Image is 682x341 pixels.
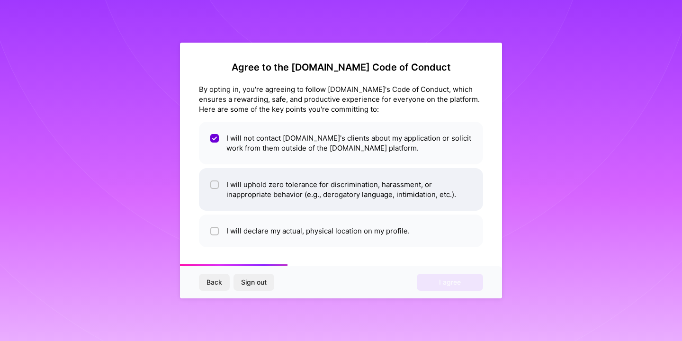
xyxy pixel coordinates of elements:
[199,84,483,114] div: By opting in, you're agreeing to follow [DOMAIN_NAME]'s Code of Conduct, which ensures a rewardin...
[199,168,483,211] li: I will uphold zero tolerance for discrimination, harassment, or inappropriate behavior (e.g., der...
[206,278,222,287] span: Back
[199,215,483,247] li: I will declare my actual, physical location on my profile.
[199,274,230,291] button: Back
[199,62,483,73] h2: Agree to the [DOMAIN_NAME] Code of Conduct
[199,122,483,164] li: I will not contact [DOMAIN_NAME]'s clients about my application or solicit work from them outside...
[233,274,274,291] button: Sign out
[241,278,267,287] span: Sign out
